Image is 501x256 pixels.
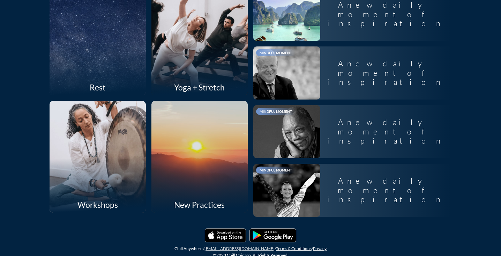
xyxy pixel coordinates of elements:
[320,171,452,210] div: A new daily moment of inspiration
[205,228,246,242] img: Applestore
[249,228,296,242] img: Playmarket
[50,197,146,213] div: Workshops
[320,53,452,92] div: A new daily moment of inspiration
[204,246,275,251] a: [EMAIL_ADDRESS][DOMAIN_NAME]
[260,51,292,55] span: Mindful Moment
[313,246,327,251] a: Privacy
[260,168,292,172] span: Mindful Moment
[151,197,248,213] div: New Practices
[320,112,452,151] div: A new daily moment of inspiration
[276,246,312,251] a: Terms & Conditions
[151,79,248,95] div: Yoga + Stretch
[260,109,292,114] span: Mindful Moment
[50,79,146,95] div: Rest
